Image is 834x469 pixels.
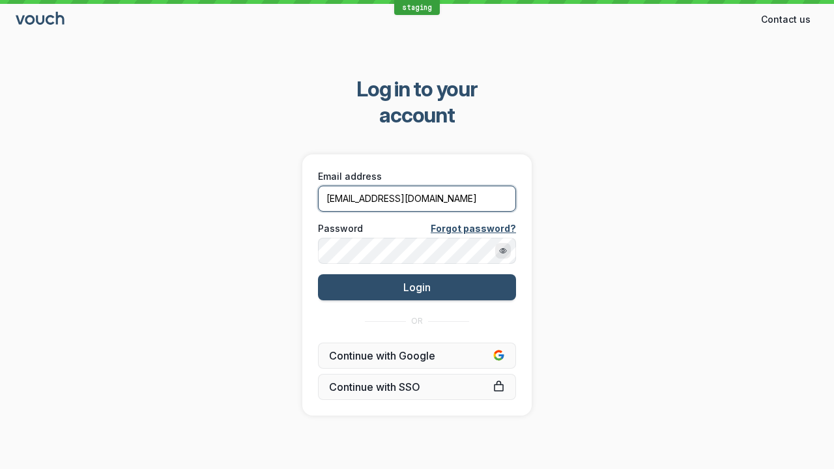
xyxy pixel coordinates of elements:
[431,222,516,235] a: Forgot password?
[318,343,516,369] button: Continue with Google
[495,243,511,259] button: Show password
[318,222,363,235] span: Password
[329,349,505,362] span: Continue with Google
[318,374,516,400] a: Continue with SSO
[16,14,66,25] a: Go to sign in
[761,13,811,26] span: Contact us
[403,281,431,294] span: Login
[318,170,382,183] span: Email address
[411,316,423,326] span: OR
[753,9,818,30] button: Contact us
[329,380,505,393] span: Continue with SSO
[320,76,515,128] span: Log in to your account
[318,274,516,300] button: Login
